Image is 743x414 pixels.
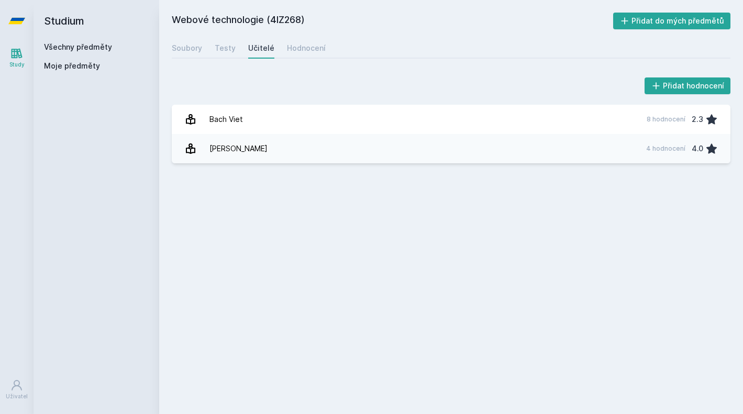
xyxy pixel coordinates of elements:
[172,134,730,163] a: [PERSON_NAME] 4 hodnocení 4.0
[248,38,274,59] a: Učitelé
[215,38,236,59] a: Testy
[248,43,274,53] div: Učitelé
[692,138,703,159] div: 4.0
[172,13,613,29] h2: Webové technologie (4IZ268)
[209,109,243,130] div: Bach Viet
[2,42,31,74] a: Study
[172,38,202,59] a: Soubory
[209,138,268,159] div: [PERSON_NAME]
[287,43,326,53] div: Hodnocení
[2,374,31,406] a: Uživatel
[44,61,100,71] span: Moje předměty
[646,144,685,153] div: 4 hodnocení
[287,38,326,59] a: Hodnocení
[692,109,703,130] div: 2.3
[172,105,730,134] a: Bach Viet 8 hodnocení 2.3
[645,77,731,94] button: Přidat hodnocení
[613,13,731,29] button: Přidat do mých předmětů
[9,61,25,69] div: Study
[6,393,28,400] div: Uživatel
[647,115,685,124] div: 8 hodnocení
[44,42,112,51] a: Všechny předměty
[215,43,236,53] div: Testy
[172,43,202,53] div: Soubory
